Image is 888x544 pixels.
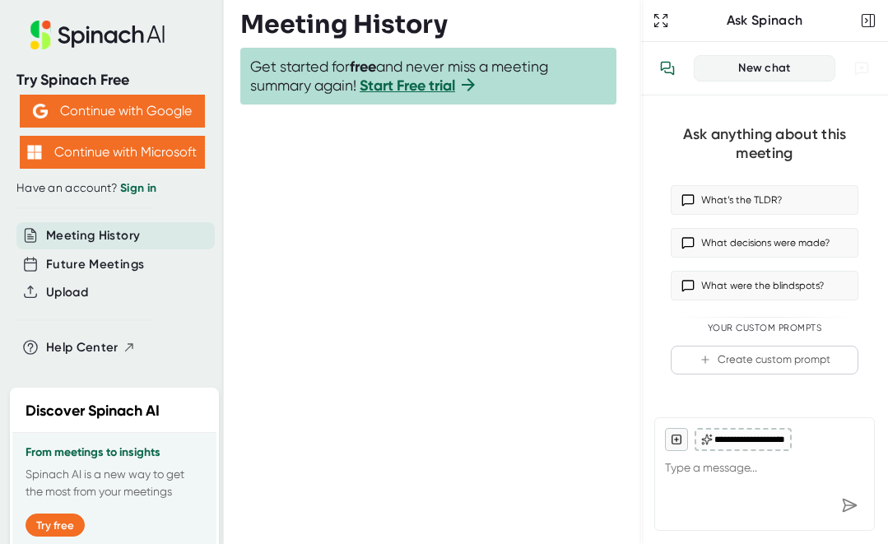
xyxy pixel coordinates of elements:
[33,104,48,119] img: Aehbyd4JwY73AAAAAElFTkSuQmCC
[704,61,825,76] div: New chat
[671,346,858,374] button: Create custom prompt
[350,58,376,76] b: free
[360,77,455,95] a: Start Free trial
[26,514,85,537] button: Try free
[46,255,144,274] button: Future Meetings
[671,185,858,215] button: What’s the TLDR?
[16,181,207,196] div: Have an account?
[46,226,140,245] button: Meeting History
[120,181,156,195] a: Sign in
[20,95,205,128] button: Continue with Google
[250,58,607,95] span: Get started for and never miss a meeting summary again!
[671,125,858,162] div: Ask anything about this meeting
[671,271,858,300] button: What were the blindspots?
[46,338,136,357] button: Help Center
[649,9,672,32] button: Expand to Ask Spinach page
[20,136,205,169] button: Continue with Microsoft
[46,338,119,357] span: Help Center
[240,10,448,40] h3: Meeting History
[16,71,207,90] div: Try Spinach Free
[835,491,864,520] div: Send message
[46,283,88,302] button: Upload
[671,228,858,258] button: What decisions were made?
[857,9,880,32] button: Close conversation sidebar
[26,400,160,422] h2: Discover Spinach AI
[26,446,203,459] h3: From meetings to insights
[651,52,684,85] button: View conversation history
[26,466,203,500] p: Spinach AI is a new way to get the most from your meetings
[672,12,857,29] div: Ask Spinach
[671,323,858,334] div: Your Custom Prompts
